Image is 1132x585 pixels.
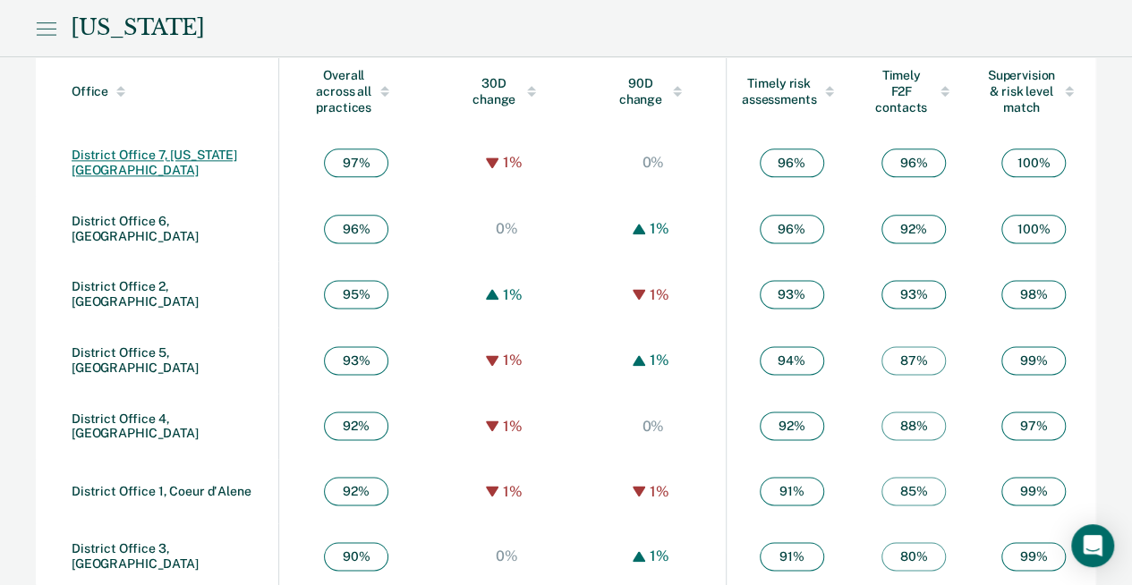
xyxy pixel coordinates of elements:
[760,148,824,177] span: 96 %
[72,484,251,498] a: District Office 1, Coeur d'Alene
[498,483,527,500] div: 1%
[1001,411,1066,440] span: 97 %
[72,411,199,441] a: District Office 4, [GEOGRAPHIC_DATA]
[72,214,199,243] a: District Office 6, [GEOGRAPHIC_DATA]
[324,542,388,571] span: 90 %
[324,477,388,505] span: 92 %
[315,67,397,115] div: Overall across all practices
[36,53,279,130] th: Toggle SortBy
[760,280,824,309] span: 93 %
[645,547,674,564] div: 1%
[498,352,527,369] div: 1%
[856,53,972,130] th: Toggle SortBy
[433,53,580,130] th: Toggle SortBy
[871,67,958,115] div: Timely F2F contacts
[1001,280,1066,309] span: 98 %
[580,53,727,130] th: Toggle SortBy
[1001,215,1066,243] span: 100 %
[986,67,1082,115] div: Supervision & risk level match
[637,154,668,171] div: 0%
[645,220,674,237] div: 1%
[324,280,388,309] span: 95 %
[881,148,946,177] span: 96 %
[881,477,946,505] span: 85 %
[741,75,841,107] div: Timely risk assessments
[881,411,946,440] span: 88 %
[469,75,544,107] div: 30D change
[1071,524,1114,567] div: Open Intercom Messenger
[72,279,199,309] a: District Office 2, [GEOGRAPHIC_DATA]
[881,346,946,375] span: 87 %
[1001,542,1066,571] span: 99 %
[645,352,674,369] div: 1%
[72,541,199,571] a: District Office 3, [GEOGRAPHIC_DATA]
[72,148,237,177] a: District Office 7, [US_STATE][GEOGRAPHIC_DATA]
[760,411,824,440] span: 92 %
[637,418,668,435] div: 0%
[1001,477,1066,505] span: 99 %
[71,15,204,41] div: [US_STATE]
[324,411,388,440] span: 92 %
[279,53,433,130] th: Toggle SortBy
[498,154,527,171] div: 1%
[1001,148,1066,177] span: 100 %
[760,215,824,243] span: 96 %
[881,280,946,309] span: 93 %
[1001,346,1066,375] span: 99 %
[645,286,674,303] div: 1%
[72,84,271,99] div: Office
[727,53,855,130] th: Toggle SortBy
[491,220,523,237] div: 0%
[491,547,523,564] div: 0%
[498,286,527,303] div: 1%
[324,215,388,243] span: 96 %
[760,477,824,505] span: 91 %
[972,53,1096,130] th: Toggle SortBy
[881,215,946,243] span: 92 %
[498,418,527,435] div: 1%
[616,75,690,107] div: 90D change
[760,542,824,571] span: 91 %
[324,148,388,177] span: 97 %
[324,346,388,375] span: 93 %
[72,345,199,375] a: District Office 5, [GEOGRAPHIC_DATA]
[645,483,674,500] div: 1%
[881,542,946,571] span: 80 %
[760,346,824,375] span: 94 %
